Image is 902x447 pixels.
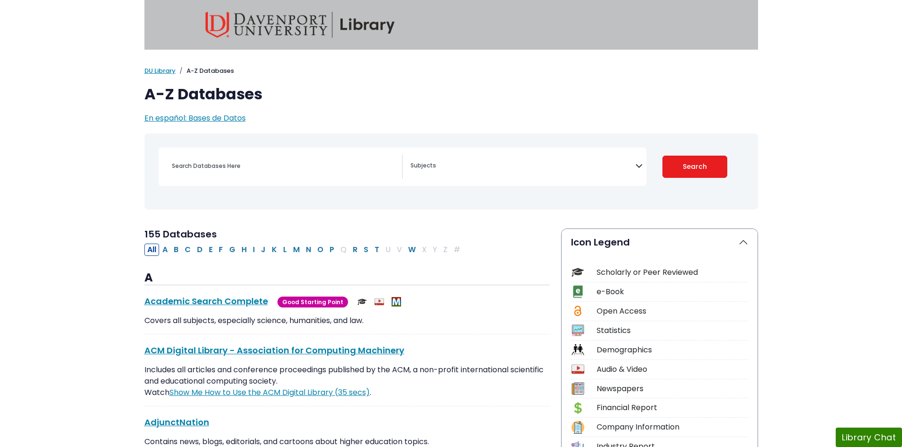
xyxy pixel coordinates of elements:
h3: A [144,271,550,285]
button: Filter Results G [226,244,238,256]
button: Filter Results J [258,244,268,256]
span: 155 Databases [144,228,217,241]
div: e-Book [597,286,748,298]
button: Filter Results O [314,244,326,256]
img: Scholarly or Peer Reviewed [357,297,367,307]
div: Demographics [597,344,748,356]
img: MeL (Michigan electronic Library) [392,297,401,307]
img: Icon Audio & Video [572,363,584,376]
button: Filter Results L [280,244,290,256]
button: Icon Legend [562,229,758,255]
a: ACM Digital Library - Association for Computing Machinery [144,344,404,356]
button: Filter Results I [250,244,258,256]
button: Filter Results A [160,244,170,256]
button: Filter Results E [206,244,215,256]
img: Icon Company Information [572,421,584,434]
img: Icon Demographics [572,343,584,356]
div: Financial Report [597,402,748,413]
input: Search database by title or keyword [166,159,402,173]
img: Icon e-Book [572,285,584,298]
h1: A-Z Databases [144,85,758,103]
a: DU Library [144,66,176,75]
div: Newspapers [597,383,748,394]
button: Filter Results N [303,244,314,256]
p: Includes all articles and conference proceedings published by the ACM, a non-profit international... [144,364,550,398]
img: Icon Scholarly or Peer Reviewed [572,266,584,279]
img: Davenport University Library [205,12,395,38]
nav: breadcrumb [144,66,758,76]
button: Filter Results D [194,244,205,256]
a: AdjunctNation [144,416,209,428]
div: Open Access [597,306,748,317]
button: Filter Results C [182,244,194,256]
textarea: Search [411,163,635,170]
button: Filter Results B [171,244,181,256]
button: Filter Results T [372,244,382,256]
a: En español: Bases de Datos [144,113,246,123]
div: Company Information [597,421,748,433]
button: Filter Results S [361,244,371,256]
a: Link opens in new window [170,387,370,398]
button: All [144,244,159,256]
div: Alpha-list to filter by first letter of database name [144,244,464,254]
img: Icon Newspapers [572,382,584,395]
button: Filter Results K [269,244,280,256]
div: Scholarly or Peer Reviewed [597,267,748,278]
button: Filter Results H [239,244,250,256]
button: Filter Results R [350,244,360,256]
button: Filter Results M [290,244,303,256]
img: Audio & Video [375,297,384,307]
img: Icon Statistics [572,324,584,337]
a: Academic Search Complete [144,295,268,307]
div: Audio & Video [597,364,748,375]
button: Library Chat [836,428,902,447]
button: Filter Results F [216,244,226,256]
button: Filter Results P [327,244,337,256]
img: Icon Open Access [572,305,584,317]
p: Covers all subjects, especially science, humanities, and law. [144,315,550,326]
li: A-Z Databases [176,66,234,76]
button: Filter Results W [405,244,419,256]
div: Statistics [597,325,748,336]
span: Good Starting Point [277,297,348,307]
nav: Search filters [144,133,758,210]
img: Icon Financial Report [572,402,584,414]
button: Submit for Search Results [662,156,727,178]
